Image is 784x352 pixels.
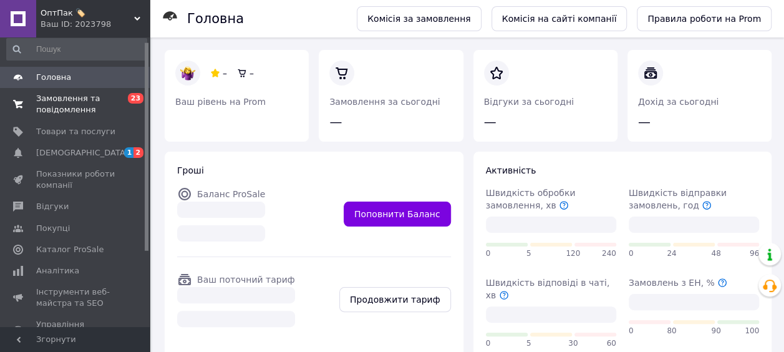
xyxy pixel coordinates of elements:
span: Гроші [177,165,204,175]
input: Пошук [6,38,147,61]
h1: Головна [187,11,244,26]
span: [DEMOGRAPHIC_DATA] [36,147,128,159]
span: Покупці [36,223,70,234]
span: Ваш поточний тариф [197,275,295,285]
span: Інструменти веб-майстра та SEO [36,286,115,309]
span: 100 [745,326,759,336]
span: 5 [526,338,531,349]
span: 0 [629,326,634,336]
span: Показники роботи компанії [36,169,115,191]
span: Швидкість відправки замовлень, год [629,188,727,210]
span: Швидкість обробки замовлення, хв [486,188,576,210]
span: 48 [711,248,720,259]
span: 23 [128,93,143,104]
div: Ваш ID: 2023798 [41,19,150,30]
span: Баланс ProSale [197,189,265,199]
span: Відгуки [36,201,69,212]
span: Управління сайтом [36,319,115,341]
a: Поповнити Баланс [344,202,451,227]
span: Головна [36,72,71,83]
span: 0 [486,338,491,349]
span: – [223,68,227,78]
span: 24 [667,248,676,259]
span: 240 [602,248,616,259]
span: Швидкість відповіді в чаті, хв [486,278,610,300]
a: Комісія за замовлення [357,6,482,31]
span: Каталог ProSale [36,244,104,255]
a: Комісія на сайті компанії [491,6,627,31]
span: Замовлень з ЕН, % [629,278,727,288]
a: Правила роботи на Prom [637,6,772,31]
span: – [249,68,254,78]
span: 30 [568,338,578,349]
span: 5 [526,248,531,259]
span: 80 [667,326,676,336]
span: 0 [486,248,491,259]
span: 120 [566,248,580,259]
span: 2 [133,147,143,158]
a: Продовжити тариф [339,287,451,312]
span: 60 [606,338,616,349]
span: ОптПак 🏷️ [41,7,134,19]
span: 96 [750,248,759,259]
span: 90 [711,326,720,336]
span: Товари та послуги [36,126,115,137]
span: 0 [629,248,634,259]
span: 1 [124,147,134,158]
span: Активність [486,165,536,175]
span: Замовлення та повідомлення [36,93,115,115]
span: Аналітика [36,265,79,276]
